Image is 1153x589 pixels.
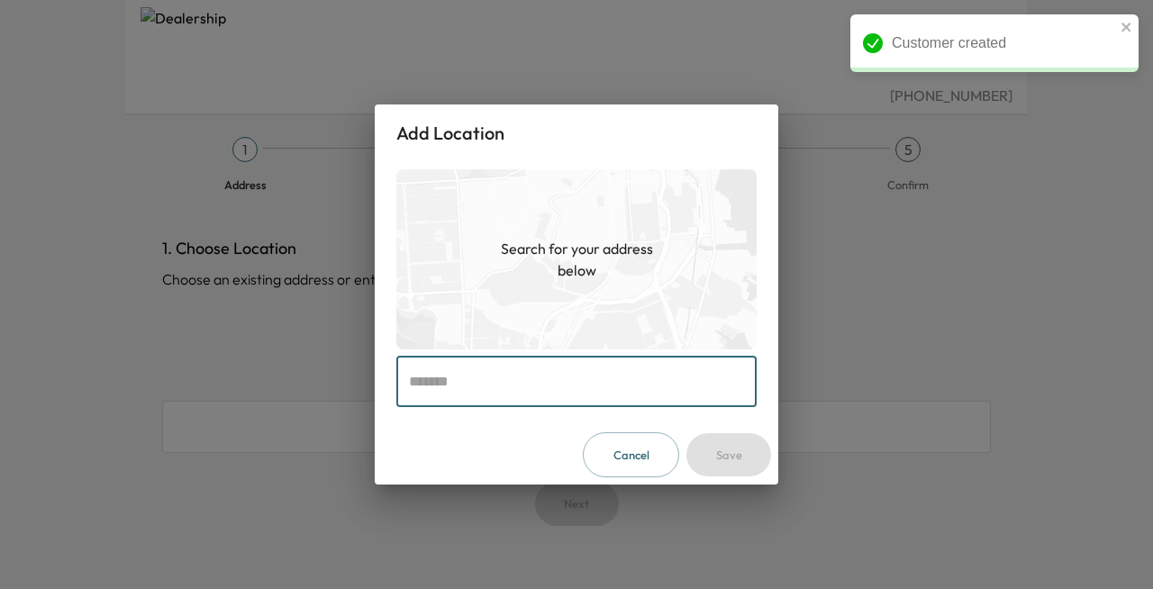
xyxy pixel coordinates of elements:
[1121,20,1133,34] button: close
[396,169,757,349] img: empty-map-CL6vilOE.png
[375,104,778,162] h2: Add Location
[486,238,667,281] h1: Search for your address below
[583,432,679,478] button: Cancel
[850,14,1139,72] div: Customer created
